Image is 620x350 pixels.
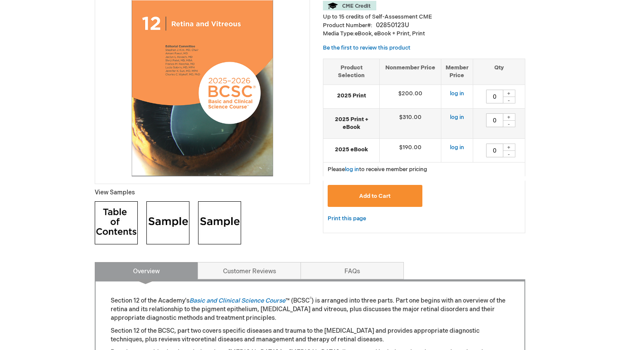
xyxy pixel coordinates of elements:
div: - [502,97,515,103]
strong: 2025 Print + eBook [328,116,375,131]
p: eBook, eBook + Print, Print [323,30,525,38]
input: Qty [486,90,503,103]
p: Section 12 of the Academy's ™ (BCSC ) is arranged into three parts. Part one begins with an overv... [111,297,509,322]
a: Customer Reviews [198,262,301,279]
input: Qty [486,144,503,157]
button: Add to Cart [328,185,422,207]
a: Overview [95,262,198,279]
img: CME Credit [323,1,376,10]
p: View Samples [95,188,310,197]
sup: ® [310,297,312,302]
a: log in [450,114,464,121]
a: log in [450,90,464,97]
div: + [502,113,515,121]
strong: 2025 Print [328,92,375,100]
th: Member Price [441,59,473,84]
li: Up to 15 credits of Self-Assessment CME [323,13,525,21]
th: Qty [473,59,525,84]
a: Print this page [328,213,366,224]
td: $190.00 [380,138,441,162]
p: Section 12 of the BCSC, part two covers specific diseases and trauma to the [MEDICAL_DATA] and pr... [111,327,509,344]
img: Click to view [198,201,241,244]
img: Click to view [146,201,189,244]
th: Product Selection [323,59,380,84]
a: FAQs [301,262,404,279]
a: Be the first to review this product [323,44,410,51]
td: $200.00 [380,84,441,108]
div: 02850123U [376,21,409,30]
div: - [502,150,515,157]
strong: Product Number [323,22,372,29]
th: Nonmember Price [380,59,441,84]
a: log in [345,166,359,173]
div: - [502,120,515,127]
span: Add to Cart [359,193,391,200]
input: Qty [486,113,503,127]
td: $310.00 [380,108,441,138]
a: Basic and Clinical Science Course [189,297,285,304]
div: + [502,90,515,97]
div: + [502,144,515,151]
a: log in [450,144,464,151]
img: Click to view [95,201,138,244]
strong: 2025 eBook [328,146,375,154]
span: Please to receive member pricing [328,166,427,173]
strong: Media Type: [323,30,355,37]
